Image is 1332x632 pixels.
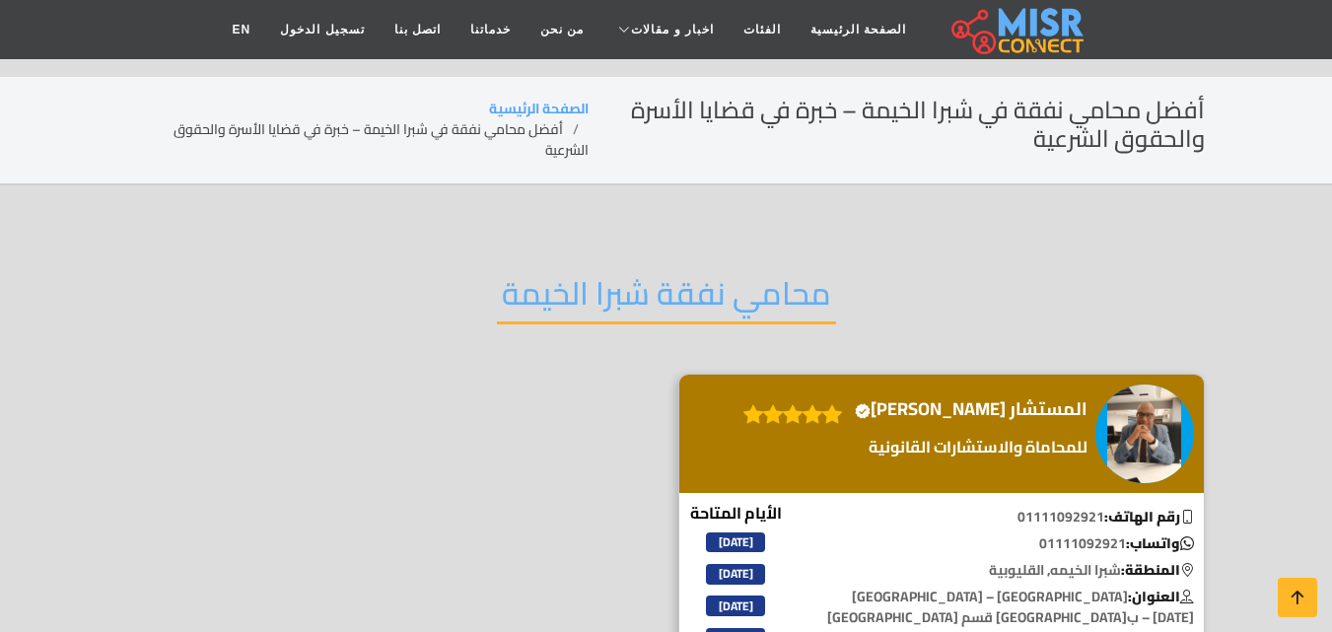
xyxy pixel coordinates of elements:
[706,564,765,584] span: [DATE]
[128,119,589,161] li: أفضل محامي نفقة في شبرا الخيمة – خبرة في قضايا الأسرة والحقوق الشرعية
[497,274,836,324] h2: محامي نفقة شبرا الخيمة
[729,11,796,48] a: الفئات
[855,403,871,419] svg: Verified account
[796,11,921,48] a: الصفحة الرئيسية
[380,11,456,48] a: اتصل بنا
[1121,557,1194,583] b: المنطقة:
[852,394,1092,424] a: المستشار [PERSON_NAME]
[489,96,589,121] a: الصفحة الرئيسية
[816,587,1204,628] p: [GEOGRAPHIC_DATA] – [GEOGRAPHIC_DATA][DATE] – ب[GEOGRAPHIC_DATA] قسم [GEOGRAPHIC_DATA]
[816,507,1204,527] p: 01111092921
[706,532,765,552] span: [DATE]
[456,11,526,48] a: خدماتنا
[816,533,1204,554] p: 01111092921
[265,11,379,48] a: تسجيل الدخول
[1095,385,1194,483] img: المستشار حسن يوسف عبد العظيم
[218,11,266,48] a: EN
[598,11,729,48] a: اخبار و مقالات
[855,398,1087,420] h4: المستشار [PERSON_NAME]
[526,11,598,48] a: من نحن
[1128,584,1194,609] b: العنوان:
[1126,530,1194,556] b: واتساب:
[951,5,1084,54] img: main.misr_connect
[1104,504,1194,529] b: رقم الهاتف:
[706,596,765,615] span: [DATE]
[734,435,1092,458] a: للمحاماة والاستشارات القانونية
[589,97,1205,154] h2: أفضل محامي نفقة في شبرا الخيمة – خبرة في قضايا الأسرة والحقوق الشرعية
[631,21,714,38] span: اخبار و مقالات
[816,560,1204,581] p: شبرا الخيمه, القليوبية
